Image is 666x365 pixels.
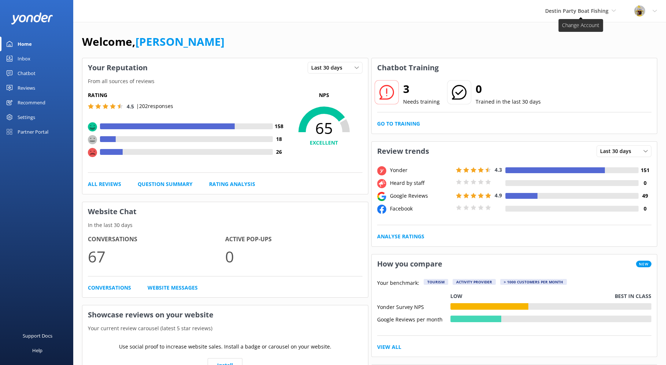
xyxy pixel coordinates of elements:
[403,80,440,98] h2: 3
[273,135,286,143] h4: 18
[82,58,153,77] h3: Your Reputation
[88,244,225,269] p: 67
[11,12,53,25] img: yonder-white-logo.png
[388,179,454,187] div: Heard by staff
[372,254,448,273] h3: How you compare
[127,103,134,110] span: 4.5
[273,148,286,156] h4: 26
[88,284,131,292] a: Conversations
[23,328,52,343] div: Support Docs
[225,235,362,244] h4: Active Pop-ups
[286,91,362,99] p: NPS
[135,34,224,49] a: [PERSON_NAME]
[286,139,362,147] h4: EXCELLENT
[225,244,362,269] p: 0
[311,64,347,72] span: Last 30 days
[82,202,368,221] h3: Website Chat
[500,279,567,285] div: > 1000 customers per month
[450,292,462,300] p: Low
[615,292,651,300] p: Best in class
[388,192,454,200] div: Google Reviews
[377,343,401,351] a: View All
[453,279,496,285] div: Activity Provider
[372,142,435,161] h3: Review trends
[136,102,173,110] p: | 202 responses
[377,316,450,322] div: Google Reviews per month
[388,205,454,213] div: Facebook
[82,221,368,229] p: In the last 30 days
[403,98,440,106] p: Needs training
[18,95,45,110] div: Recommend
[18,110,35,124] div: Settings
[639,179,651,187] h4: 0
[18,37,32,51] div: Home
[639,192,651,200] h4: 49
[18,124,48,139] div: Partner Portal
[372,58,444,77] h3: Chatbot Training
[18,81,35,95] div: Reviews
[377,120,420,128] a: Go to Training
[88,180,121,188] a: All Reviews
[286,119,362,137] span: 65
[388,166,454,174] div: Yonder
[82,305,368,324] h3: Showcase reviews on your website
[82,77,368,85] p: From all sources of reviews
[634,5,645,16] img: 250-1665017868.jpg
[639,166,651,174] h4: 151
[119,343,331,351] p: Use social proof to increase website sales. Install a badge or carousel on your website.
[138,180,193,188] a: Question Summary
[88,91,286,99] h5: Rating
[273,122,286,130] h4: 158
[600,147,636,155] span: Last 30 days
[148,284,198,292] a: Website Messages
[377,303,450,310] div: Yonder Survey NPS
[209,180,255,188] a: Rating Analysis
[639,205,651,213] h4: 0
[82,324,368,332] p: Your current review carousel (latest 5 star reviews)
[476,98,541,106] p: Trained in the last 30 days
[32,343,42,358] div: Help
[545,7,609,14] span: Destin Party Boat Fishing
[377,232,424,241] a: Analyse Ratings
[495,166,502,173] span: 4.3
[18,66,36,81] div: Chatbot
[495,192,502,199] span: 4.9
[636,261,651,267] span: New
[476,80,541,98] h2: 0
[424,279,448,285] div: Tourism
[18,51,30,66] div: Inbox
[377,279,419,288] p: Your benchmark:
[82,33,224,51] h1: Welcome,
[88,235,225,244] h4: Conversations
